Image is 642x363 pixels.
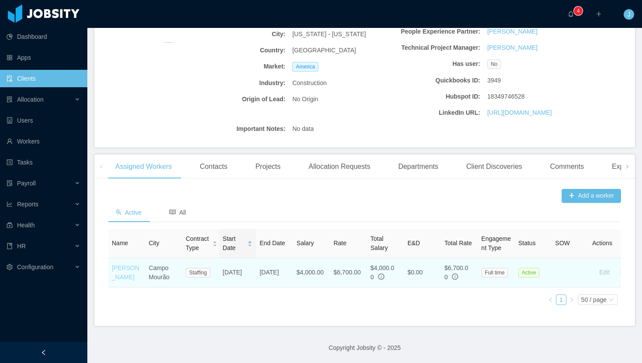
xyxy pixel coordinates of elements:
[249,154,288,179] div: Projects
[390,27,480,36] b: People Experience Partner:
[566,295,577,305] li: Next Page
[186,234,209,253] span: Contract Type
[195,95,285,104] b: Origin of Lead:
[407,269,423,276] span: $0.00
[487,76,501,85] span: 3949
[195,46,285,55] b: Country:
[7,154,80,171] a: icon: profileTasks
[556,295,566,305] a: 1
[370,235,388,251] span: Total Salary
[481,235,511,251] span: Engagement Type
[391,154,445,179] div: Departments
[17,201,38,208] span: Reports
[223,234,244,253] span: Start Date
[459,154,529,179] div: Client Discoveries
[370,264,394,281] span: $4,000.00
[195,62,285,71] b: Market:
[378,274,384,280] span: info-circle
[592,240,612,247] span: Actions
[17,96,44,103] span: Allocation
[87,333,642,363] footer: Copyright Jobsity © - 2025
[334,240,347,247] span: Rate
[293,258,330,288] td: $4,000.00
[7,49,80,66] a: icon: appstoreApps
[292,46,356,55] span: [GEOGRAPHIC_DATA]
[213,243,217,246] i: icon: caret-down
[7,180,13,186] i: icon: file-protect
[115,209,142,216] span: Active
[518,268,540,277] span: Active
[292,124,314,134] span: No data
[169,209,176,215] i: icon: read
[444,264,468,281] span: $6,700.00
[256,258,293,288] td: [DATE]
[577,7,580,15] p: 4
[292,62,318,72] span: America
[481,268,508,277] span: Full time
[581,295,607,305] div: 50 / page
[195,124,285,134] b: Important Notes:
[7,243,13,249] i: icon: book
[195,79,285,88] b: Industry:
[301,154,377,179] div: Allocation Requests
[518,240,536,247] span: Status
[193,154,235,179] div: Contacts
[330,258,367,288] td: $6,700.00
[390,43,480,52] b: Technical Project Manager:
[574,7,583,15] sup: 4
[212,240,217,246] div: Sort
[568,11,574,17] i: icon: bell
[149,240,159,247] span: City
[292,95,318,104] span: No Origin
[7,264,13,270] i: icon: setting
[390,76,480,85] b: Quickbooks ID:
[487,43,538,52] a: [PERSON_NAME]
[555,240,570,247] span: SOW
[248,243,252,246] i: icon: caret-down
[407,240,420,247] span: E&D
[169,209,186,216] span: All
[17,243,26,250] span: HR
[17,264,53,271] span: Configuration
[108,154,179,179] div: Assigned Workers
[543,154,591,179] div: Comments
[112,240,128,247] span: Name
[390,108,480,117] b: LinkedIn URL:
[487,108,552,117] a: [URL][DOMAIN_NAME]
[487,59,501,69] span: No
[112,264,139,281] a: [PERSON_NAME]
[186,268,210,277] span: Staffing
[248,240,252,243] i: icon: caret-up
[145,258,183,288] td: Campo Mourão
[390,92,480,101] b: Hubspot ID:
[7,222,13,228] i: icon: medicine-box
[292,79,327,88] span: Construction
[195,30,285,39] b: City:
[628,9,631,20] span: J
[292,30,366,39] span: [US_STATE] - [US_STATE]
[7,28,80,45] a: icon: pie-chartDashboard
[487,27,538,36] a: [PERSON_NAME]
[625,164,629,169] i: icon: right
[213,240,217,243] i: icon: caret-up
[608,297,614,303] i: icon: down
[569,297,574,302] i: icon: right
[545,295,556,305] li: Previous Page
[444,240,472,247] span: Total Rate
[259,240,285,247] span: End Date
[596,11,602,17] i: icon: plus
[297,240,314,247] span: Salary
[17,180,36,187] span: Payroll
[7,70,80,87] a: icon: auditClients
[562,189,621,203] button: icon: plusAdd a worker
[452,274,458,280] span: info-circle
[556,295,566,305] li: 1
[548,297,553,302] i: icon: left
[7,201,13,207] i: icon: line-chart
[99,164,104,169] i: icon: left
[219,258,256,288] td: [DATE]
[7,112,80,129] a: icon: robotUsers
[17,222,35,229] span: Health
[7,96,13,103] i: icon: solution
[7,133,80,150] a: icon: userWorkers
